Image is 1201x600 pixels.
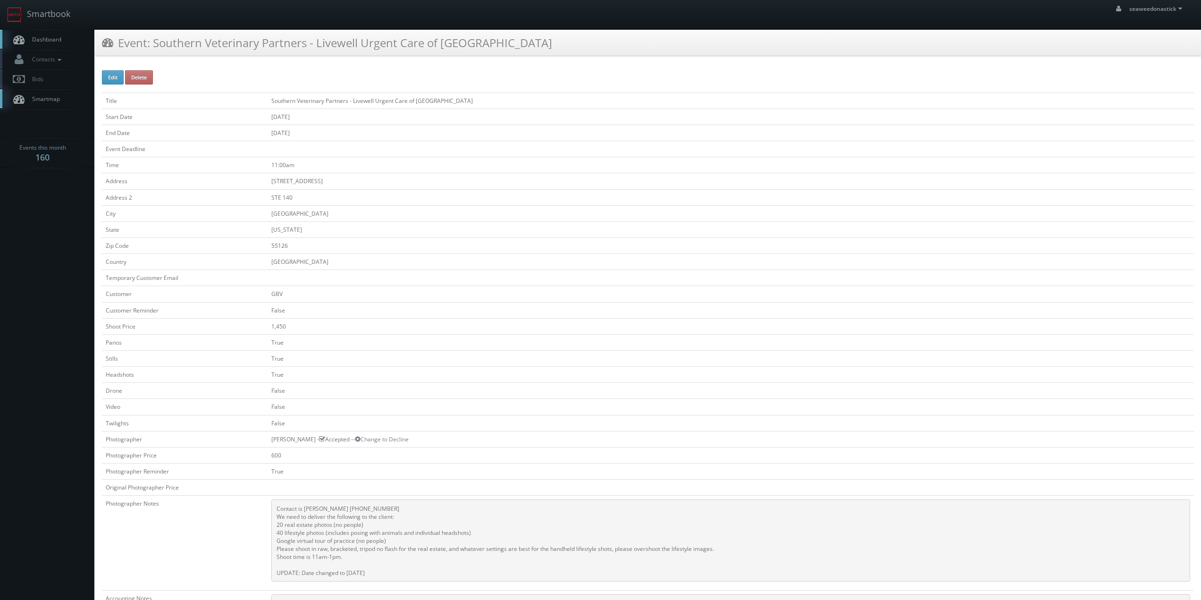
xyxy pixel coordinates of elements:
td: False [268,399,1194,415]
td: False [268,383,1194,399]
td: Southern Veterinary Partners - Livewell Urgent Care of [GEOGRAPHIC_DATA] [268,93,1194,109]
span: Bids [27,75,43,83]
td: [GEOGRAPHIC_DATA] [268,205,1194,221]
span: Smartmap [27,95,60,103]
td: True [268,367,1194,383]
a: Change to Decline [355,435,409,443]
img: smartbook-logo.png [7,7,22,22]
button: Delete [125,70,153,85]
td: [DATE] [268,109,1194,125]
td: Video [102,399,268,415]
td: Start Date [102,109,268,125]
td: [PERSON_NAME] - Accepted -- [268,431,1194,447]
td: Stills [102,350,268,366]
td: [STREET_ADDRESS] [268,173,1194,189]
td: 11:00am [268,157,1194,173]
td: Drone [102,383,268,399]
td: Temporary Customer Email [102,270,268,286]
h3: Event: Southern Veterinary Partners - Livewell Urgent Care of [GEOGRAPHIC_DATA] [102,34,552,51]
td: Photographer Notes [102,496,268,591]
td: [DATE] [268,125,1194,141]
td: Address 2 [102,189,268,205]
td: Photographer [102,431,268,447]
td: False [268,415,1194,431]
td: Photographer Price [102,447,268,463]
td: Event Deadline [102,141,268,157]
td: Time [102,157,268,173]
td: Shoot Price [102,318,268,334]
td: State [102,221,268,237]
pre: Contact is [PERSON_NAME] [PHONE_NUMBER] We need to deliver the following to the client: 20 real e... [271,499,1190,582]
td: Headshots [102,367,268,383]
td: GBV [268,286,1194,302]
td: Title [102,93,268,109]
td: False [268,302,1194,318]
td: Original Photographer Price [102,480,268,496]
td: 55126 [268,237,1194,254]
td: Address [102,173,268,189]
strong: 160 [35,152,50,163]
td: 1,450 [268,318,1194,334]
span: seaweedonastick [1129,5,1185,13]
td: [US_STATE] [268,221,1194,237]
td: City [102,205,268,221]
button: Edit [102,70,124,85]
td: 600 [268,447,1194,463]
td: True [268,350,1194,366]
td: Customer Reminder [102,302,268,318]
td: STE 140 [268,189,1194,205]
td: True [268,334,1194,350]
td: Panos [102,334,268,350]
td: Country [102,254,268,270]
td: True [268,463,1194,479]
span: Contacts [27,55,64,63]
td: Customer [102,286,268,302]
td: Zip Code [102,237,268,254]
span: Events this month [19,143,66,152]
td: Twilights [102,415,268,431]
td: Photographer Reminder [102,463,268,479]
td: End Date [102,125,268,141]
td: [GEOGRAPHIC_DATA] [268,254,1194,270]
span: Dashboard [27,35,61,43]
